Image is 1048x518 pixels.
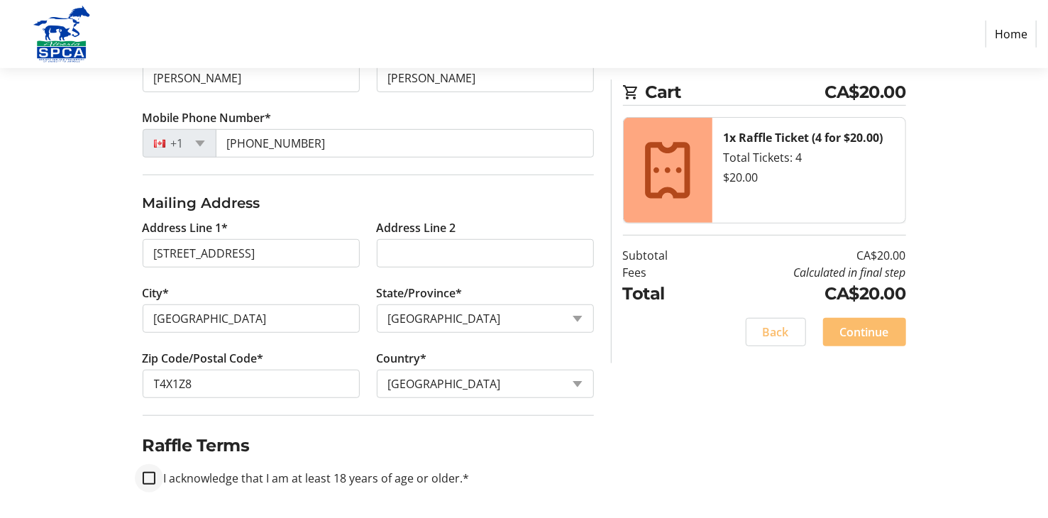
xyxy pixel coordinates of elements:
div: Total Tickets: 4 [724,149,894,166]
input: (506) 234-5678 [216,129,594,158]
img: Alberta SPCA's Logo [11,6,112,62]
span: Continue [840,324,889,341]
span: Cart [646,79,825,105]
label: Country* [377,350,427,367]
h3: Mailing Address [143,192,594,214]
td: Fees [623,264,705,281]
span: Back [763,324,789,341]
label: I acknowledge that I am at least 18 years of age or older.* [155,470,470,487]
td: CA$20.00 [705,281,906,307]
input: City [143,304,360,333]
label: City* [143,285,170,302]
button: Continue [823,318,906,346]
label: Address Line 1* [143,219,228,236]
h2: Raffle Terms [143,433,594,458]
strong: 1x Raffle Ticket (4 for $20.00) [724,130,883,145]
span: CA$20.00 [825,79,906,105]
label: Zip Code/Postal Code* [143,350,264,367]
label: Address Line 2 [377,219,456,236]
a: Home [986,21,1037,48]
div: $20.00 [724,169,894,186]
td: Calculated in final step [705,264,906,281]
input: Address [143,239,360,268]
label: State/Province* [377,285,463,302]
input: Zip or Postal Code [143,370,360,398]
td: Subtotal [623,247,705,264]
td: CA$20.00 [705,247,906,264]
button: Back [746,318,806,346]
td: Total [623,281,705,307]
label: Mobile Phone Number* [143,109,272,126]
